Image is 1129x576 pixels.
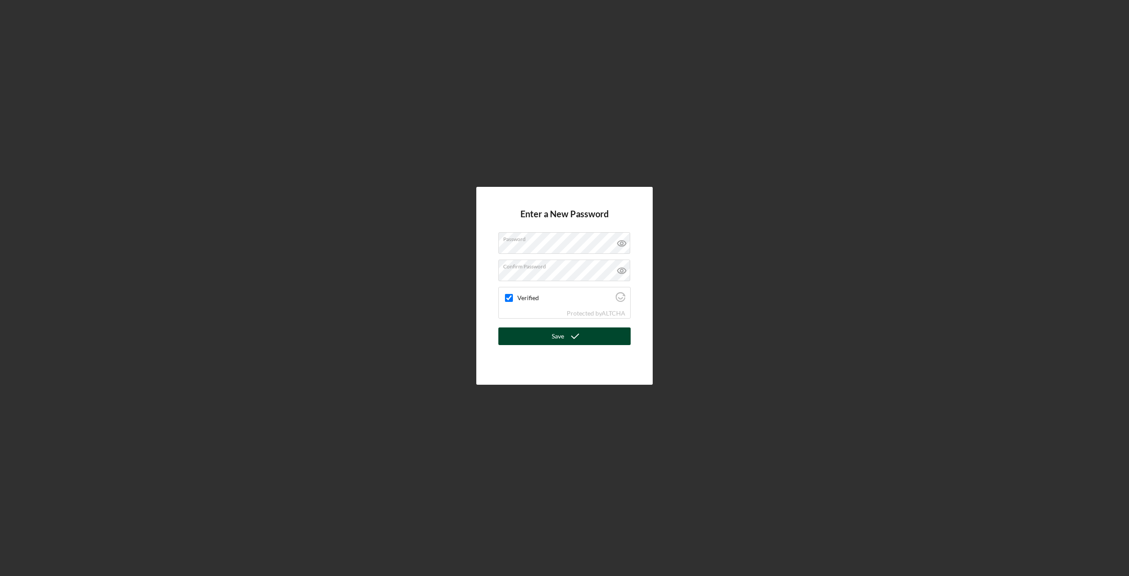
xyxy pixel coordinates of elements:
[520,209,609,232] h4: Enter a New Password
[602,309,625,317] a: Visit Altcha.org
[503,233,630,242] label: Password
[552,327,564,345] div: Save
[616,296,625,303] a: Visit Altcha.org
[567,310,625,317] div: Protected by
[503,260,630,270] label: Confirm Password
[498,327,631,345] button: Save
[517,294,613,301] label: Verified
